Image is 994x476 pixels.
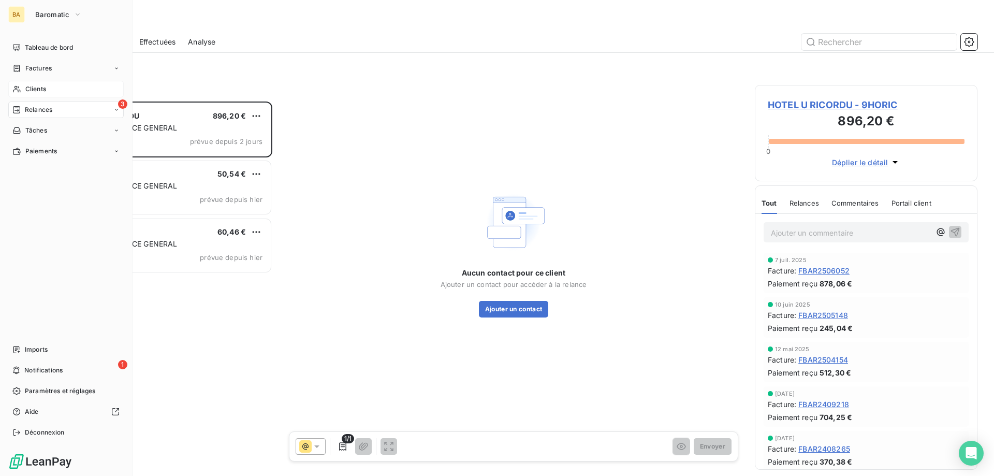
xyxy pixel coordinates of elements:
[775,301,810,308] span: 10 juin 2025
[8,122,124,139] a: Tâches
[25,64,52,73] span: Factures
[8,39,124,56] a: Tableau de bord
[768,354,796,365] span: Facture :
[820,367,851,378] span: 512,30 €
[25,147,57,156] span: Paiements
[480,189,547,255] img: Empty state
[8,102,124,118] a: 3Relances
[768,412,817,423] span: Paiement reçu
[801,34,957,50] input: Rechercher
[190,137,262,146] span: prévue depuis 2 jours
[25,345,48,354] span: Imports
[479,301,549,318] button: Ajouter un contact
[25,407,39,416] span: Aide
[891,199,931,207] span: Portail client
[768,323,817,334] span: Paiement reçu
[768,456,817,467] span: Paiement reçu
[762,199,777,207] span: Tout
[768,367,817,378] span: Paiement reçu
[831,199,879,207] span: Commentaires
[8,453,72,470] img: Logo LeanPay
[820,456,852,467] span: 370,38 €
[50,102,272,476] div: grid
[188,37,215,47] span: Analyse
[694,438,732,455] button: Envoyer
[217,169,246,178] span: 50,54 €
[768,310,796,321] span: Facture :
[25,428,65,437] span: Déconnexion
[775,346,810,352] span: 12 mai 2025
[790,199,819,207] span: Relances
[798,399,849,410] span: FBAR2409218
[8,81,124,97] a: Clients
[25,386,95,396] span: Paramètres et réglages
[25,84,46,94] span: Clients
[829,156,904,168] button: Déplier le détail
[775,435,795,441] span: [DATE]
[768,98,964,112] span: HOTEL U RICORDU - 9HORIC
[118,360,127,369] span: 1
[798,443,850,454] span: FBAR2408265
[441,280,587,289] span: Ajouter un contact pour accéder à la relance
[35,10,69,19] span: Baromatic
[8,383,124,399] a: Paramètres et réglages
[139,37,176,47] span: Effectuées
[8,403,124,420] a: Aide
[8,6,25,23] div: BA
[820,278,852,289] span: 878,06 €
[8,341,124,358] a: Imports
[200,195,262,204] span: prévue depuis hier
[24,366,63,375] span: Notifications
[832,157,888,168] span: Déplier le détail
[775,257,807,263] span: 7 juil. 2025
[798,354,848,365] span: FBAR2504154
[775,391,795,397] span: [DATE]
[118,99,127,109] span: 3
[8,60,124,77] a: Factures
[25,126,47,135] span: Tâches
[25,105,52,114] span: Relances
[200,253,262,262] span: prévue depuis hier
[766,147,770,155] span: 0
[768,112,964,133] h3: 896,20 €
[798,265,850,276] span: FBAR2506052
[768,278,817,289] span: Paiement reçu
[217,227,246,236] span: 60,46 €
[820,323,853,334] span: 245,04 €
[8,143,124,160] a: Paiements
[768,265,796,276] span: Facture :
[798,310,848,321] span: FBAR2505148
[959,441,984,466] div: Open Intercom Messenger
[462,268,565,278] span: Aucun contact pour ce client
[820,412,852,423] span: 704,25 €
[768,399,796,410] span: Facture :
[342,434,354,443] span: 1/1
[25,43,73,52] span: Tableau de bord
[768,443,796,454] span: Facture :
[213,111,246,120] span: 896,20 €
